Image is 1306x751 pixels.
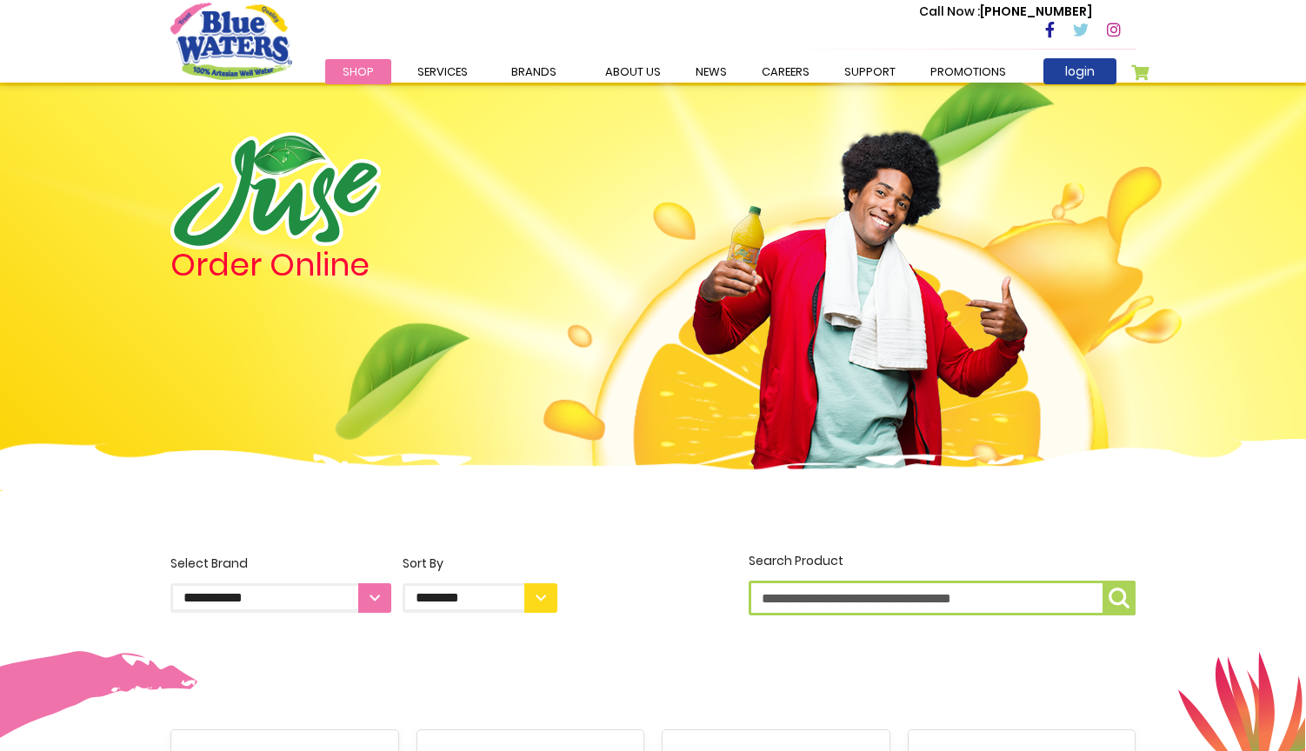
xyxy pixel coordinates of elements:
a: support [827,59,913,84]
img: man.png [690,100,1029,472]
input: Search Product [749,581,1136,615]
label: Select Brand [170,555,391,613]
span: Brands [511,63,556,80]
a: Promotions [913,59,1023,84]
button: Search Product [1103,581,1136,615]
span: Services [417,63,468,80]
span: Call Now : [919,3,980,20]
h4: Order Online [170,249,557,281]
a: about us [588,59,678,84]
select: Select Brand [170,583,391,613]
a: careers [744,59,827,84]
img: search-icon.png [1109,588,1129,608]
select: Sort By [403,583,557,613]
span: Shop [343,63,374,80]
p: [PHONE_NUMBER] [919,3,1092,21]
a: News [678,59,744,84]
div: Sort By [403,555,557,573]
a: store logo [170,3,292,79]
label: Search Product [749,552,1136,615]
img: logo [170,132,381,249]
a: login [1043,58,1116,84]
